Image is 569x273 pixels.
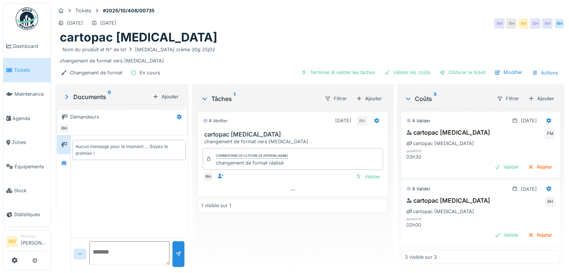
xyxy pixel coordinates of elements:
span: Tickets [14,67,48,74]
li: ND [6,236,18,247]
div: 1 visible sur 1 [201,202,231,209]
div: Aucun message pour le moment … Soyez le premier ! [76,143,183,157]
a: Tickets [3,58,51,82]
div: 3 visible sur 3 [405,254,437,261]
div: Ajouter [353,93,385,104]
div: 03h30 [406,153,455,160]
div: Rejeter [525,162,555,172]
span: Statistiques [14,211,48,218]
a: Stock [3,178,51,202]
div: Ajouter [525,93,557,104]
h6: quantité [406,217,455,221]
a: ND Manager[PERSON_NAME] [6,233,48,251]
div: changement de format vers [MEDICAL_DATA] [204,138,385,145]
span: Stock [14,187,48,194]
div: Manager [21,233,48,239]
div: RH [530,18,541,29]
span: Équipements [15,163,48,170]
div: En cours [140,69,160,76]
div: À vérifier [203,118,227,124]
div: Tâches [201,94,318,103]
li: [PERSON_NAME] [21,233,48,249]
div: Commentaire de clôture de [PERSON_NAME] [216,153,288,159]
div: Ajouter [150,92,181,102]
div: Valider [353,172,383,182]
div: RH [59,123,69,134]
sup: 0 [108,92,111,101]
sup: 3 [434,94,437,103]
div: Valider les coûts [381,67,434,77]
a: Zones [3,131,51,154]
div: cartopac [MEDICAL_DATA] [406,196,490,205]
div: [DATE] [100,19,116,27]
div: Documents [63,92,150,101]
div: Filtrer [321,93,350,104]
div: RH [203,171,213,182]
div: RH [545,197,555,207]
div: Nom du produit et N° de lot [MEDICAL_DATA] crème 30g 25j02 [62,46,215,53]
span: Dashboard [13,43,48,50]
div: RH [506,18,517,29]
a: Agenda [3,106,51,130]
div: [DATE] [67,19,83,27]
a: Statistiques [3,203,51,227]
div: Actions [529,67,562,78]
div: cartopac [MEDICAL_DATA] [406,128,490,137]
div: Valider [492,162,522,172]
div: [DATE] [521,185,537,193]
div: changement de format réalisé [216,159,288,166]
div: Modifier [492,67,526,77]
div: RH [518,18,529,29]
sup: 1 [233,94,235,103]
div: Filtrer [493,93,522,104]
h1: cartopac [MEDICAL_DATA] [60,30,217,45]
div: cartopac [MEDICAL_DATA] [406,208,474,215]
h6: quantité [406,148,455,153]
div: Rejeter [525,230,555,240]
span: Agenda [12,115,48,122]
div: [DATE] [521,117,537,124]
div: Tickets [75,7,91,14]
a: Maintenance [3,82,51,106]
div: Demandeurs [70,113,99,120]
span: Maintenance [15,91,48,98]
div: RH [554,18,565,29]
div: Clôturer le ticket [437,67,489,77]
div: cartopac [MEDICAL_DATA] [406,140,474,147]
div: FM [545,129,555,139]
div: 02h00 [406,221,455,228]
div: À valider [406,118,430,124]
div: Valider [492,230,522,240]
div: À valider [406,186,430,192]
div: Changement de format [70,69,122,76]
img: Badge_color-CXgf-gQk.svg [16,7,38,30]
a: Équipements [3,154,51,178]
div: changement de format vers [MEDICAL_DATA] [60,45,560,64]
div: [DATE] [335,117,351,124]
h3: cartopac [MEDICAL_DATA] [204,131,385,138]
a: Dashboard [3,34,51,58]
strong: #2025/10/408/00735 [100,7,157,14]
div: RH [357,116,367,126]
div: RH [542,18,553,29]
div: Coûts [404,94,490,103]
div: Terminer & valider les tâches [298,67,378,77]
span: Zones [12,139,48,146]
div: RH [494,18,505,29]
